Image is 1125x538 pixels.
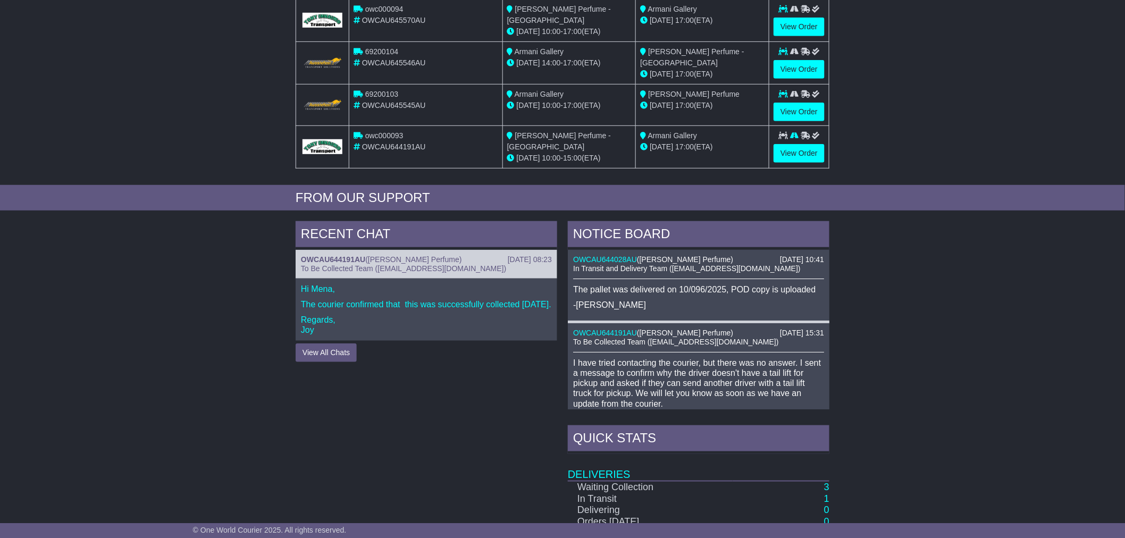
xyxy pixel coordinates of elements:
[365,131,404,140] span: owc000093
[301,255,365,264] a: OWCAU644191AU
[568,454,829,481] td: Deliveries
[193,526,347,534] span: © One World Courier 2025. All rights reserved.
[573,284,824,295] p: The pallet was delivered on 10/096/2025, POD copy is uploaded
[568,481,733,493] td: Waiting Collection
[675,142,694,151] span: 17:00
[365,90,398,98] span: 69200103
[507,57,632,69] div: - (ETA)
[650,101,673,110] span: [DATE]
[368,255,459,264] span: [PERSON_NAME] Perfume
[303,56,342,69] img: GetCarrierServiceLogo
[362,142,426,151] span: OWCAU644191AU
[542,27,561,36] span: 10:00
[568,516,733,528] td: Orders [DATE]
[640,141,765,153] div: (ETA)
[563,154,582,162] span: 15:00
[650,70,673,78] span: [DATE]
[365,47,398,56] span: 69200104
[774,60,825,79] a: View Order
[296,190,829,206] div: FROM OUR SUPPORT
[824,493,829,504] a: 1
[542,58,561,67] span: 14:00
[507,5,611,24] span: [PERSON_NAME] Perfume - [GEOGRAPHIC_DATA]
[573,329,637,337] a: OWCAU644191AU
[362,16,426,24] span: OWCAU645570AU
[507,26,632,37] div: - (ETA)
[362,101,426,110] span: OWCAU645545AU
[296,221,557,250] div: RECENT CHAT
[568,505,733,516] td: Delivering
[573,338,778,346] span: To Be Collected Team ([EMAIL_ADDRESS][DOMAIN_NAME])
[542,154,561,162] span: 10:00
[301,299,552,309] p: The courier confirmed that this was successfully collected [DATE].
[824,505,829,515] a: 0
[303,139,342,154] img: GetCarrierServiceLogo
[650,16,673,24] span: [DATE]
[301,284,552,294] p: Hi Mena,
[774,103,825,121] a: View Order
[563,101,582,110] span: 17:00
[301,264,506,273] span: To Be Collected Team ([EMAIL_ADDRESS][DOMAIN_NAME])
[365,5,404,13] span: owc000094
[517,101,540,110] span: [DATE]
[542,101,561,110] span: 10:00
[648,90,740,98] span: [PERSON_NAME] Perfume
[507,131,611,151] span: [PERSON_NAME] Perfume - [GEOGRAPHIC_DATA]
[517,154,540,162] span: [DATE]
[573,300,824,310] p: -[PERSON_NAME]
[301,315,552,335] p: Regards, Joy
[640,47,744,67] span: [PERSON_NAME] Perfume - [GEOGRAPHIC_DATA]
[774,18,825,36] a: View Order
[515,90,564,98] span: Armani Gallery
[303,13,342,28] img: GetCarrierServiceLogo
[563,27,582,36] span: 17:00
[640,100,765,111] div: (ETA)
[780,255,824,264] div: [DATE] 10:41
[515,47,564,56] span: Armani Gallery
[507,100,632,111] div: - (ETA)
[507,153,632,164] div: - (ETA)
[774,144,825,163] a: View Order
[517,58,540,67] span: [DATE]
[573,255,637,264] a: OWCAU644028AU
[640,15,765,26] div: (ETA)
[568,493,733,505] td: In Transit
[675,70,694,78] span: 17:00
[824,482,829,492] a: 3
[362,58,426,67] span: OWCAU645546AU
[640,69,765,80] div: (ETA)
[563,58,582,67] span: 17:00
[568,221,829,250] div: NOTICE BOARD
[517,27,540,36] span: [DATE]
[648,131,698,140] span: Armani Gallery
[573,358,824,409] p: I have tried contacting the courier, but there was no answer. I sent a message to confirm why the...
[296,343,357,362] button: View All Chats
[650,142,673,151] span: [DATE]
[303,98,342,111] img: GetCarrierServiceLogo
[573,329,824,338] div: ( )
[780,329,824,338] div: [DATE] 15:31
[568,425,829,454] div: Quick Stats
[573,264,801,273] span: In Transit and Delivery Team ([EMAIL_ADDRESS][DOMAIN_NAME])
[824,516,829,527] a: 0
[640,255,731,264] span: [PERSON_NAME] Perfume
[648,5,698,13] span: Armani Gallery
[675,101,694,110] span: 17:00
[640,329,731,337] span: [PERSON_NAME] Perfume
[508,255,552,264] div: [DATE] 08:23
[675,16,694,24] span: 17:00
[573,255,824,264] div: ( )
[301,255,552,264] div: ( )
